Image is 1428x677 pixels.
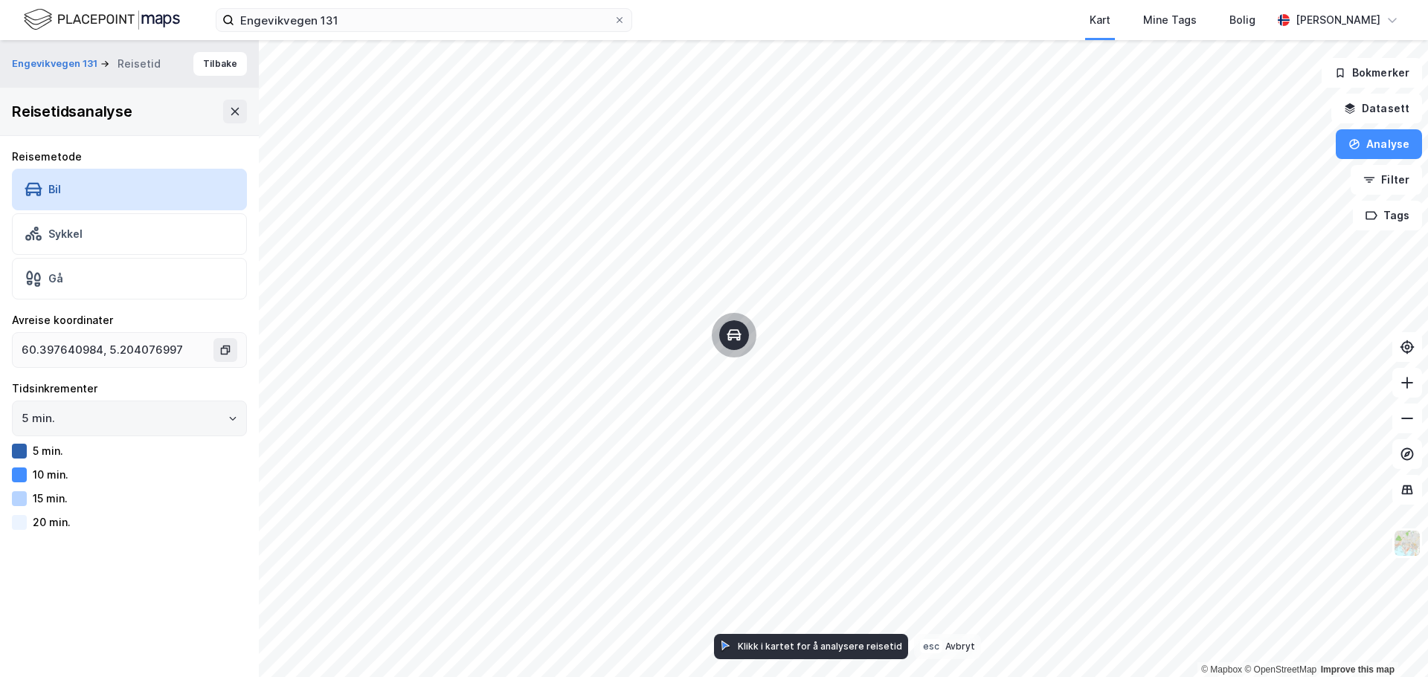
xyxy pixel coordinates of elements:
div: Avbryt [945,641,975,652]
button: Analyse [1336,129,1422,159]
div: Mine Tags [1143,11,1197,29]
div: [PERSON_NAME] [1296,11,1380,29]
div: 5 min. [33,444,63,457]
button: Bokmerker [1322,58,1422,88]
input: Søk på adresse, matrikkel, gårdeiere, leietakere eller personer [234,9,614,31]
img: Z [1393,529,1421,557]
a: Improve this map [1321,664,1395,675]
div: Bil [48,183,61,195]
div: 15 min. [33,492,68,505]
img: logo.f888ab2527a4732fd821a326f86c7f29.svg [24,7,180,33]
button: Open [227,412,239,424]
div: Map marker [719,320,749,350]
button: Tags [1353,201,1422,230]
div: 10 min. [33,468,68,481]
div: Reisemetode [12,148,247,166]
div: Bolig [1229,11,1255,29]
div: Reisetidsanalyse [12,100,132,123]
div: Reisetid [118,55,161,73]
input: Klikk i kartet for å velge avreisested [13,333,216,367]
button: Filter [1351,165,1422,195]
div: Gå [48,272,63,285]
a: Mapbox [1201,664,1242,675]
div: Tidsinkrementer [12,380,247,398]
div: Klikk i kartet for å analysere reisetid [738,641,902,652]
div: Sykkel [48,227,83,240]
input: ClearOpen [13,401,246,435]
div: Kart [1090,11,1110,29]
div: 20 min. [33,516,71,528]
button: Tilbake [193,52,247,76]
iframe: Chat Widget [1354,606,1428,677]
div: Kontrollprogram for chat [1354,606,1428,677]
div: Avreise koordinater [12,311,247,329]
a: OpenStreetMap [1244,664,1316,675]
button: Engevikvegen 131 [12,56,100,71]
button: Datasett [1331,94,1422,123]
div: esc [920,639,942,653]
